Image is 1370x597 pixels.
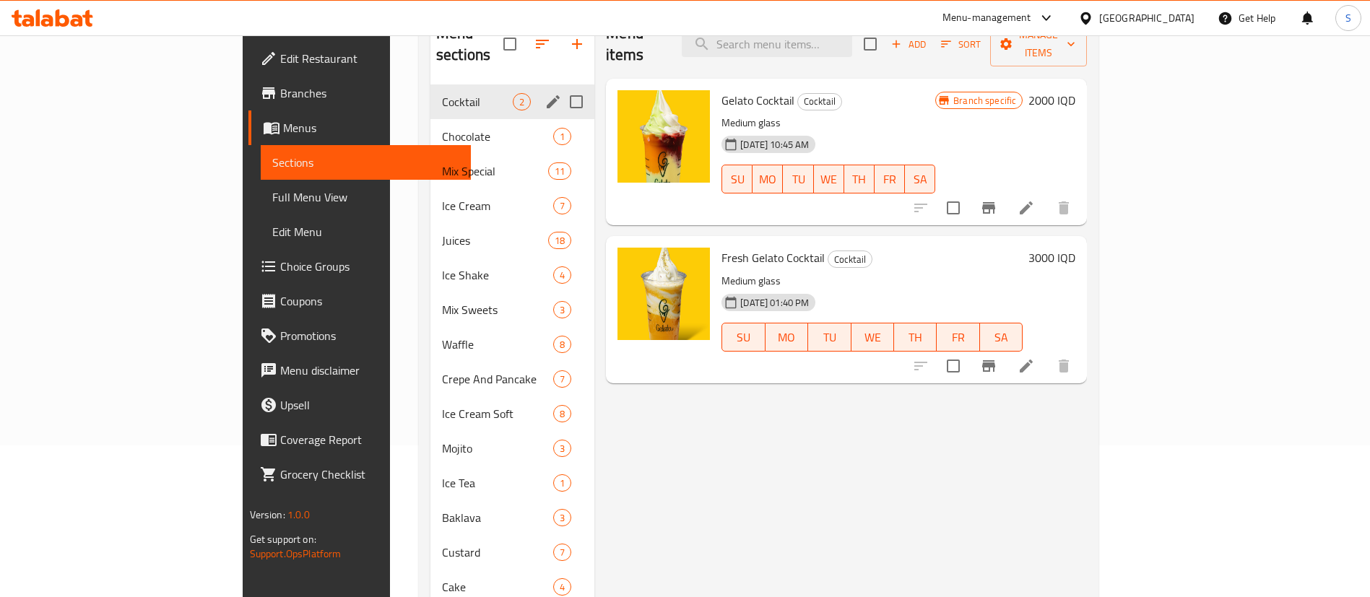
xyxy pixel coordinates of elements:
span: TU [814,327,845,348]
span: Add [889,36,928,53]
span: Select to update [938,193,968,223]
div: [GEOGRAPHIC_DATA] [1099,10,1195,26]
div: Cake [442,578,553,596]
span: Manage items [1002,26,1075,62]
span: Sort sections [525,27,560,61]
p: Medium glass [721,272,1023,290]
a: Coverage Report [248,422,472,457]
span: Coupons [280,292,460,310]
span: 18 [549,234,571,248]
span: Full Menu View [272,188,460,206]
a: Menu disclaimer [248,353,472,388]
button: MO [766,323,808,352]
a: Edit menu item [1018,357,1035,375]
span: SA [911,169,929,190]
div: items [553,544,571,561]
div: items [553,474,571,492]
span: Ice Tea [442,474,553,492]
span: Branch specific [948,94,1022,108]
span: 2 [513,95,530,109]
h2: Menu items [606,22,664,66]
span: Add item [885,33,932,56]
span: 8 [554,338,571,352]
div: Chocolate1 [430,119,594,154]
span: WE [857,327,888,348]
span: Waffle [442,336,553,353]
button: SU [721,323,765,352]
span: TH [850,169,869,190]
span: Select section [855,29,885,59]
div: Juices18 [430,223,594,258]
span: [DATE] 10:45 AM [734,138,815,152]
a: Support.OpsPlatform [250,544,342,563]
span: MO [758,169,777,190]
span: S [1345,10,1351,26]
div: items [553,197,571,214]
span: 7 [554,199,571,213]
button: Manage items [990,22,1087,66]
span: SU [728,169,747,190]
span: Edit Menu [272,223,460,240]
div: Ice Shake4 [430,258,594,292]
span: Mix Sweets [442,301,553,318]
input: search [682,32,852,57]
span: MO [771,327,802,348]
span: Fresh Gelato Cocktail [721,247,825,269]
span: Baklava [442,509,553,526]
span: 7 [554,372,571,386]
span: Sort [941,36,981,53]
span: Crepe And Pancake [442,370,553,388]
span: Choice Groups [280,258,460,275]
a: Edit menu item [1018,199,1035,217]
h6: 3000 IQD [1028,248,1075,268]
div: Ice Cream Soft [442,405,553,422]
span: 1 [554,476,571,490]
span: 11 [549,165,571,178]
span: Get support on: [250,530,316,549]
div: Juices [442,232,548,249]
div: Cocktail [442,93,513,110]
div: Baklava3 [430,500,594,535]
button: TH [844,165,875,193]
button: delete [1046,191,1081,225]
button: FR [875,165,905,193]
div: Crepe And Pancake7 [430,362,594,396]
span: 8 [554,407,571,421]
button: WE [814,165,844,193]
span: Menu disclaimer [280,362,460,379]
button: FR [937,323,979,352]
button: TU [808,323,851,352]
span: Sections [272,154,460,171]
div: Cocktail [828,250,872,268]
span: Mojito [442,440,553,457]
a: Upsell [248,388,472,422]
span: 3 [554,511,571,525]
span: FR [880,169,899,190]
span: FR [942,327,974,348]
span: Cocktail [798,93,841,110]
a: Grocery Checklist [248,457,472,492]
div: Custard [442,544,553,561]
img: Fresh Gelato Cocktail [617,248,710,340]
a: Sections [261,145,472,180]
span: Select all sections [495,29,525,59]
span: TH [900,327,931,348]
a: Menus [248,110,472,145]
button: Add [885,33,932,56]
div: items [548,232,571,249]
span: Ice Shake [442,266,553,284]
span: Promotions [280,327,460,344]
span: Chocolate [442,128,553,145]
h6: 2000 IQD [1028,90,1075,110]
span: WE [820,169,838,190]
button: Sort [937,33,984,56]
div: items [553,509,571,526]
span: 3 [554,303,571,317]
div: items [553,370,571,388]
div: Ice Tea1 [430,466,594,500]
span: SA [986,327,1017,348]
div: Ice Cream [442,197,553,214]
